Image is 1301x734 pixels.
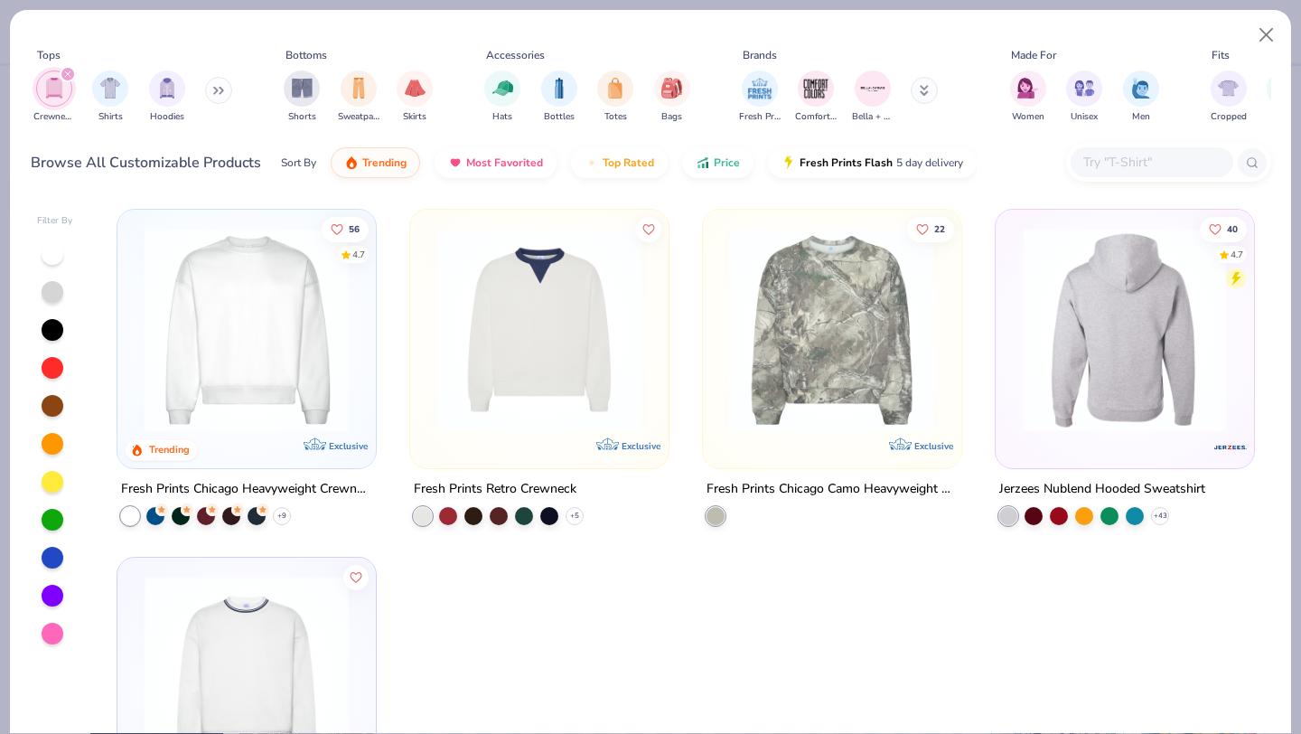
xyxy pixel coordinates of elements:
img: Bags Image [661,78,681,99]
div: filter for Hats [484,71,520,124]
img: Shirts Image [100,78,121,99]
button: filter button [149,71,185,124]
button: Price [682,147,753,178]
img: Sweatpants Image [349,78,369,99]
span: 5 day delivery [896,153,963,174]
span: + 5 [570,511,579,522]
span: Skirts [403,110,426,124]
button: Trending [331,147,420,178]
button: filter button [1123,71,1159,124]
span: 22 [934,224,945,233]
button: Like [344,564,370,589]
img: Hats Image [492,78,513,99]
div: Fits [1212,47,1230,63]
span: Crewnecks [33,110,75,124]
img: Skirts Image [405,78,426,99]
img: flash.gif [782,155,796,170]
span: Hoodies [150,110,184,124]
button: Like [1200,216,1247,241]
button: filter button [338,71,379,124]
div: filter for Fresh Prints [739,71,781,124]
div: filter for Sweatpants [338,71,379,124]
button: Fresh Prints Flash5 day delivery [768,147,977,178]
img: 230d1666-f904-4a08-b6b8-0d22bf50156f [650,228,873,432]
button: filter button [597,71,633,124]
div: Jerzees Nublend Hooded Sweatshirt [999,478,1205,501]
span: Bella + Canvas [852,110,894,124]
div: filter for Skirts [397,71,433,124]
span: Comfort Colors [795,110,837,124]
img: Unisex Image [1074,78,1095,99]
span: Exclusive [914,440,953,452]
button: Most Favorited [435,147,557,178]
button: Like [636,216,661,241]
div: filter for Bella + Canvas [852,71,894,124]
input: Try "T-Shirt" [1081,152,1221,173]
span: Trending [362,155,407,170]
img: ebd589cf-24b0-48c0-8bfb-5c64a9c49863 [1013,228,1235,432]
div: filter for Cropped [1211,71,1247,124]
div: 4.7 [353,248,366,261]
div: filter for Women [1010,71,1046,124]
div: Fresh Prints Chicago Heavyweight Crewneck [121,478,372,501]
span: Cropped [1211,110,1247,124]
div: filter for Shirts [92,71,128,124]
span: Most Favorited [466,155,543,170]
img: Shorts Image [292,78,313,99]
div: filter for Hoodies [149,71,185,124]
div: Browse All Customizable Products [31,152,261,174]
span: Exclusive [329,440,368,452]
img: Hoodies Image [157,78,177,99]
div: Sort By [281,155,316,171]
span: Fresh Prints [739,110,781,124]
div: Tops [37,47,61,63]
div: filter for Comfort Colors [795,71,837,124]
span: Unisex [1071,110,1098,124]
span: + 9 [277,511,286,522]
button: Like [907,216,954,241]
span: Hats [492,110,512,124]
span: Fresh Prints Flash [800,155,893,170]
div: filter for Men [1123,71,1159,124]
span: Bags [661,110,682,124]
span: Shorts [288,110,316,124]
div: Accessories [486,47,545,63]
button: filter button [33,71,75,124]
img: Cropped Image [1218,78,1239,99]
span: Women [1012,110,1044,124]
div: Fresh Prints Chicago Camo Heavyweight Crewneck [707,478,958,501]
img: Fresh Prints Image [746,75,773,102]
div: filter for Unisex [1066,71,1102,124]
img: trending.gif [344,155,359,170]
span: + 43 [1153,511,1166,522]
img: Crewnecks Image [44,78,64,99]
button: filter button [795,71,837,124]
span: Sweatpants [338,110,379,124]
img: Women Image [1017,78,1038,99]
img: Totes Image [605,78,625,99]
div: Filter By [37,214,73,228]
span: Men [1132,110,1150,124]
button: Like [323,216,370,241]
img: d9105e28-ed75-4fdd-addc-8b592ef863ea [721,228,943,432]
button: Close [1250,18,1284,52]
span: Shirts [98,110,123,124]
img: Comfort Colors Image [802,75,829,102]
button: filter button [397,71,433,124]
div: Brands [743,47,777,63]
span: Top Rated [603,155,654,170]
div: filter for Crewnecks [33,71,75,124]
span: Price [714,155,740,170]
div: filter for Shorts [284,71,320,124]
button: Top Rated [571,147,668,178]
img: 7c13c228-decd-4195-935b-6ba5202a4a9e [942,228,1165,432]
button: filter button [541,71,577,124]
div: 4.7 [1231,248,1243,261]
img: 3abb6cdb-110e-4e18-92a0-dbcd4e53f056 [428,228,650,432]
button: filter button [484,71,520,124]
img: 1358499d-a160-429c-9f1e-ad7a3dc244c9 [136,228,358,432]
img: Bottles Image [549,78,569,99]
img: Bella + Canvas Image [859,75,886,102]
div: Bottoms [285,47,327,63]
img: Jerzees logo [1212,429,1248,466]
